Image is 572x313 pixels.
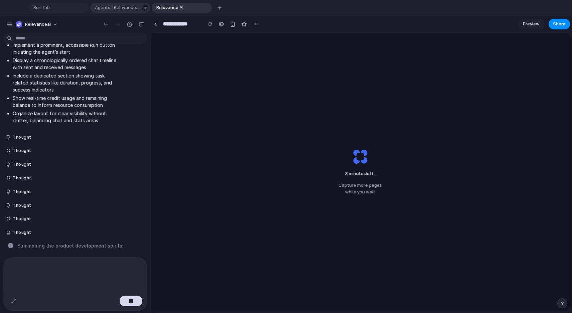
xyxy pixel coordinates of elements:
[523,21,540,27] span: Preview
[549,19,570,29] button: Share
[25,21,51,28] span: relevanceai
[154,4,201,11] span: Relevance AI
[518,19,545,29] a: Preview
[152,3,212,13] div: Relevance AI
[90,3,150,13] div: Agents | Relevance AI
[13,19,61,30] button: relevanceai
[13,57,118,71] li: Display a chronologically ordered chat timeline with sent and received messages
[92,4,140,11] span: Agents | Relevance AI
[13,110,118,124] li: Organize layout for clear visibility without clutter, balancing chat and stats areas
[31,4,78,11] span: Run tab
[342,170,379,177] span: minutes left ...
[17,242,124,249] span: Summoning the product development spirits .
[553,21,566,27] span: Share
[13,72,118,93] li: Include a dedicated section showing task-related statistics like duration, progress, and success ...
[29,3,89,13] div: Run tab
[13,95,118,109] li: Show real-time credit usage and remaining balance to inform resource consumption
[13,41,118,55] li: Implement a prominent, accessible Run button initiating the agent’s start
[345,171,348,176] span: 3
[338,182,382,195] span: Capture more pages while you wait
